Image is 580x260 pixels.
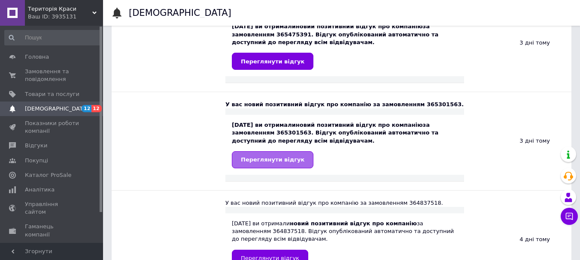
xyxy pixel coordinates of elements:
div: У вас новий позитивний відгук про компанію за замовленням 364837518. [225,199,464,207]
b: новий позитивний відгук про компанію [296,122,423,128]
span: Замовлення та повідомлення [25,68,79,83]
button: Чат з покупцем [561,208,578,225]
span: Товари та послуги [25,90,79,98]
b: новий позитивний відгук про компанію [290,220,417,227]
a: Переглянути відгук [232,53,313,70]
span: Управління сайтом [25,200,79,216]
span: Головна [25,53,49,61]
div: 3 дні тому [464,92,571,190]
span: Каталог ProSale [25,171,71,179]
span: 12 [91,105,101,112]
span: 12 [82,105,91,112]
span: Показники роботи компанії [25,120,79,135]
span: Відгуки [25,142,47,149]
a: Переглянути відгук [232,151,313,168]
span: Переглянути відгук [241,58,304,65]
span: Територія Краси [28,5,92,13]
span: Покупці [25,157,48,164]
div: [DATE] ви отримали за замовленням 365475391. Відгук опублікований автоматично та доступний до пер... [232,23,458,70]
span: [DEMOGRAPHIC_DATA] [25,105,88,113]
div: [DATE] ви отримали за замовленням 365301563. Відгук опублікований автоматично та доступний до пер... [232,121,458,168]
span: Аналітика [25,186,55,194]
div: Ваш ID: 3935131 [28,13,103,21]
div: У вас новий позитивний відгук про компанію за замовленням 365301563. [225,101,464,108]
b: новий позитивний відгук про компанію [296,23,423,30]
h1: [DEMOGRAPHIC_DATA] [129,8,231,18]
span: Переглянути відгук [241,156,304,163]
input: Пошук [4,30,101,45]
span: Гаманець компанії [25,223,79,238]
